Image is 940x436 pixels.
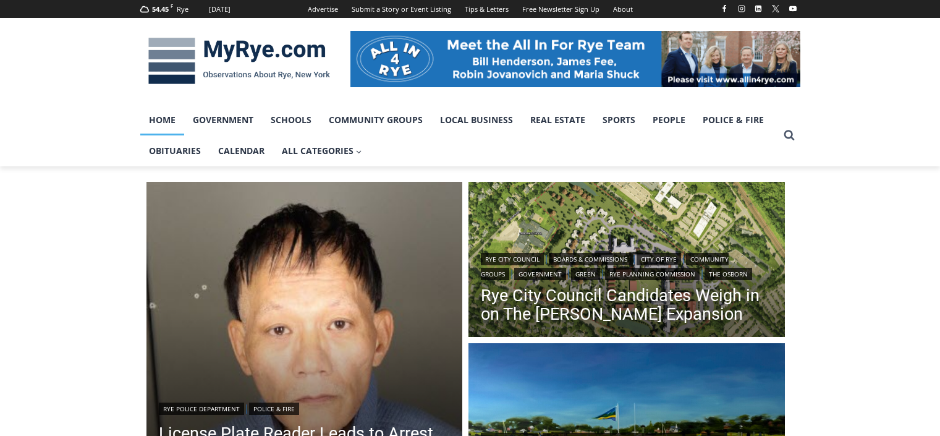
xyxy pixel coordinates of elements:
a: Linkedin [751,1,766,16]
a: Community Groups [320,105,431,135]
a: YouTube [785,1,800,16]
span: 54.45 [152,4,169,14]
div: Rye [177,4,188,15]
a: Boards & Commissions [549,253,632,265]
div: | | | | | | | [481,250,773,280]
a: City of Rye [637,253,681,265]
span: F [171,2,173,9]
a: Facebook [717,1,732,16]
div: | [159,400,451,415]
a: Local Business [431,105,522,135]
a: Rye City Council Candidates Weigh in on The [PERSON_NAME] Expansion [481,286,773,323]
a: Schools [262,105,320,135]
span: All Categories [282,144,362,158]
a: Instagram [734,1,749,16]
a: Rye Police Department [159,403,244,415]
img: MyRye.com [140,29,338,93]
a: Obituaries [140,135,210,166]
a: Police & Fire [249,403,299,415]
div: [DATE] [209,4,231,15]
a: Government [184,105,262,135]
a: Calendar [210,135,273,166]
a: People [644,105,694,135]
img: All in for Rye [350,31,800,87]
img: (PHOTO: Illustrative plan of The Osborn's proposed site plan from the July 10, 2025 planning comm... [468,182,785,340]
a: Home [140,105,184,135]
a: Read More Rye City Council Candidates Weigh in on The Osborn Expansion [468,182,785,340]
a: X [768,1,783,16]
a: Sports [594,105,644,135]
a: All Categories [273,135,371,166]
nav: Primary Navigation [140,105,778,167]
a: Government [514,268,566,280]
a: Real Estate [522,105,594,135]
a: Green [571,268,600,280]
a: Rye Planning Commission [605,268,700,280]
a: The Osborn [705,268,752,280]
a: Police & Fire [694,105,773,135]
button: View Search Form [778,124,800,147]
a: Rye City Council [481,253,544,265]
